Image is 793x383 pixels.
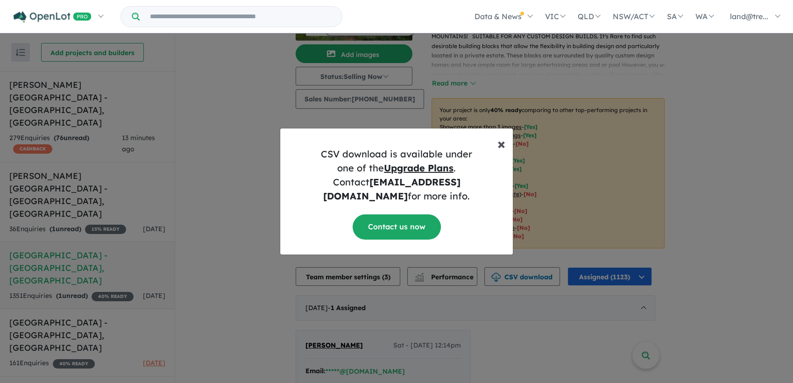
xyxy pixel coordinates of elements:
[14,11,92,23] img: Openlot PRO Logo White
[142,7,340,27] input: Try estate name, suburb, builder or developer
[497,134,505,153] span: ×
[288,147,505,203] h5: CSV download is available under one of the . Contact for more info.
[353,214,441,239] a: Contact us now
[323,176,460,202] strong: [EMAIL_ADDRESS][DOMAIN_NAME]
[730,12,768,21] span: land@tre...
[384,162,453,174] u: Upgrade Plans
